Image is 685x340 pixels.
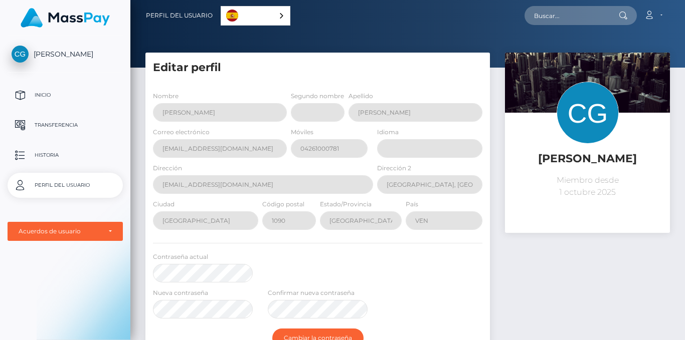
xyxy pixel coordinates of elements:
[268,288,355,297] label: Confirmar nueva contraseña
[262,200,304,209] label: Código postal
[153,92,179,101] label: Nombre
[349,92,373,101] label: Apellido
[153,200,175,209] label: Ciudad
[12,178,119,193] p: Perfil del usuario
[153,164,182,173] label: Dirección
[221,6,290,26] div: Language
[291,92,344,101] label: Segundo nombre
[291,128,313,137] label: Móviles
[505,53,670,162] img: ...
[8,113,123,138] a: Transferencia
[320,200,372,209] label: Estado/Provincia
[377,164,411,173] label: Dirección 2
[8,222,123,241] button: Acuerdos de usuario
[8,83,123,108] a: Inicio
[12,118,119,133] p: Transferencia
[406,200,418,209] label: País
[146,5,213,26] a: Perfil del usuario
[153,60,482,76] h5: Editar perfil
[8,173,123,198] a: Perfil del usuario
[221,6,290,26] aside: Language selected: Español
[21,8,110,28] img: MassPay
[525,6,619,25] input: Buscar...
[153,128,210,137] label: Correo electrónico
[512,174,662,198] p: Miembro desde 1 octubre 2025
[8,143,123,168] a: Historia
[377,128,399,137] label: Idioma
[153,288,208,297] label: Nueva contraseña
[12,88,119,103] p: Inicio
[512,151,662,167] h5: [PERSON_NAME]
[8,50,123,59] span: [PERSON_NAME]
[221,7,290,25] a: Español
[12,148,119,163] p: Historia
[153,252,208,261] label: Contraseña actual
[19,227,101,235] div: Acuerdos de usuario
